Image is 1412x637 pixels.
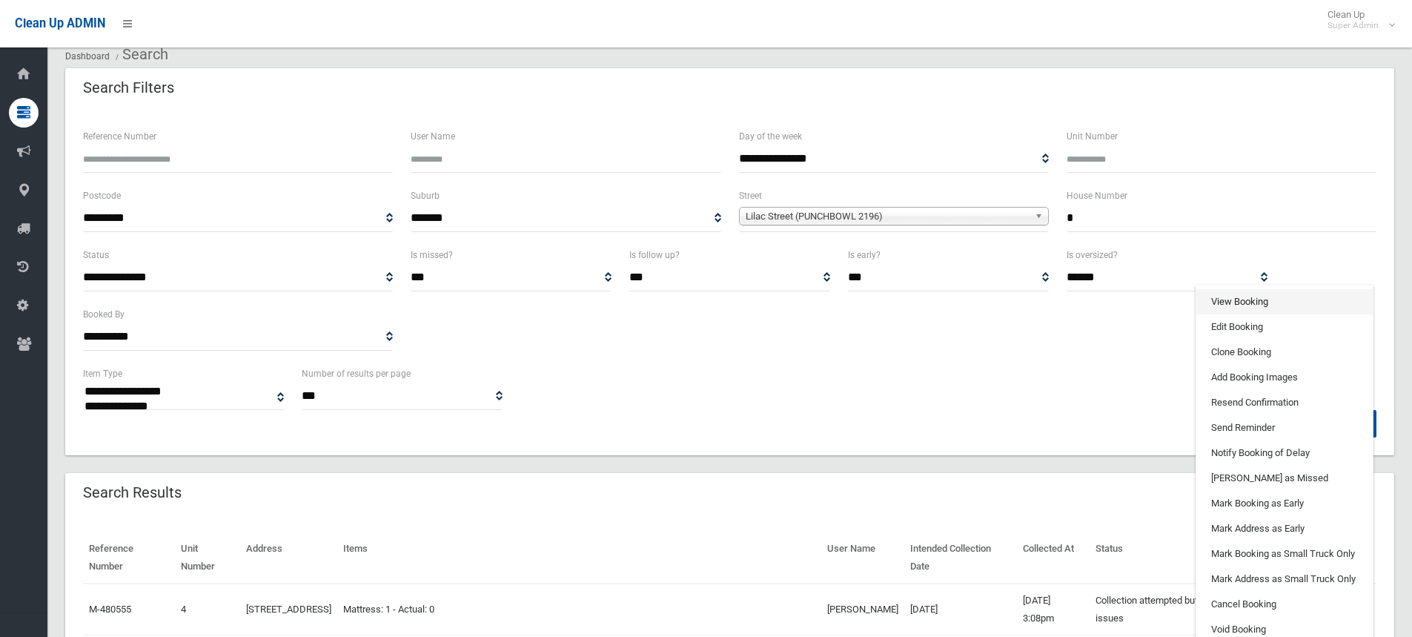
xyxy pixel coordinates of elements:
a: Send Reminder [1196,415,1373,440]
th: Intended Collection Date [904,532,1018,584]
span: Lilac Street (PUNCHBOWL 2196) [746,208,1029,225]
td: [PERSON_NAME] [821,584,904,636]
label: Booked By [83,306,125,323]
a: Edit Booking [1196,314,1373,340]
th: Address [240,532,337,584]
a: M-480555 [89,604,131,615]
a: Resend Confirmation [1196,390,1373,415]
label: Street [739,188,762,204]
a: Add Booking Images [1196,365,1373,390]
header: Search Results [65,478,199,507]
label: Is early? [848,247,881,263]
label: Number of results per page [302,366,411,382]
td: [DATE] 3:08pm [1017,584,1089,636]
label: Is oversized? [1067,247,1118,263]
a: Clone Booking [1196,340,1373,365]
span: Clean Up [1320,9,1393,31]
label: Reference Number [83,128,156,145]
label: House Number [1067,188,1127,204]
label: Unit Number [1067,128,1118,145]
th: Collected At [1017,532,1089,584]
label: Day of the week [739,128,802,145]
th: Status [1090,532,1293,584]
td: 4 [175,584,240,636]
a: Mark Booking as Early [1196,491,1373,516]
label: Item Type [83,366,122,382]
td: Mattress: 1 - Actual: 0 [337,584,821,636]
a: Cancel Booking [1196,592,1373,617]
th: Reference Number [83,532,175,584]
td: [DATE] [904,584,1018,636]
li: Search [112,41,168,68]
span: Clean Up ADMIN [15,16,105,30]
a: [PERSON_NAME] as Missed [1196,466,1373,491]
a: Notify Booking of Delay [1196,440,1373,466]
label: Postcode [83,188,121,204]
header: Search Filters [65,73,192,102]
label: Suburb [411,188,440,204]
th: User Name [821,532,904,584]
small: Super Admin [1328,20,1379,31]
td: Collection attempted but driver reported issues [1090,584,1293,636]
a: Dashboard [65,51,110,62]
label: Is missed? [411,247,453,263]
a: [STREET_ADDRESS] [246,604,331,615]
a: Mark Address as Small Truck Only [1196,567,1373,592]
th: Items [337,532,821,584]
label: Is follow up? [629,247,680,263]
label: User Name [411,128,455,145]
a: Mark Address as Early [1196,516,1373,541]
label: Status [83,247,109,263]
a: View Booking [1196,289,1373,314]
a: Mark Booking as Small Truck Only [1196,541,1373,567]
th: Unit Number [175,532,240,584]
